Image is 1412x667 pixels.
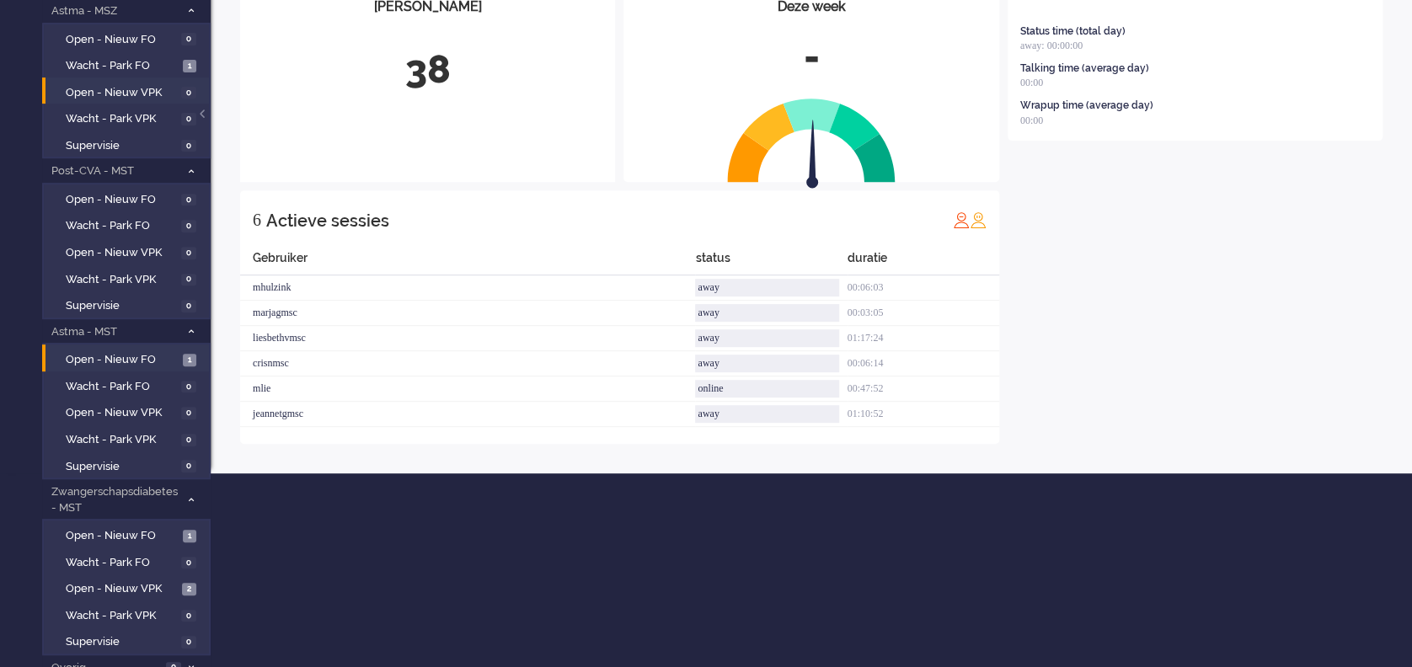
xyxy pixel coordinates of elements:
[66,138,177,154] span: Supervisie
[183,530,196,542] span: 1
[181,87,196,99] span: 0
[253,203,261,237] div: 6
[1020,61,1149,76] div: Talking time (average day)
[66,272,177,288] span: Wacht - Park VPK
[1020,99,1153,113] div: Wrapup time (average day)
[695,355,838,372] div: away
[181,113,196,125] span: 0
[253,42,602,98] div: 38
[66,459,177,475] span: Supervisie
[49,109,209,127] a: Wacht - Park VPK 0
[66,379,177,395] span: Wacht - Park FO
[695,405,838,423] div: away
[66,111,177,127] span: Wacht - Park VPK
[66,634,177,650] span: Supervisie
[49,606,209,624] a: Wacht - Park VPK 0
[49,484,179,515] span: Zwangerschapsdiabetes - MST
[66,581,178,597] span: Open - Nieuw VPK
[181,300,196,312] span: 0
[181,610,196,622] span: 0
[49,403,209,421] a: Open - Nieuw VPK 0
[181,407,196,419] span: 0
[49,296,209,314] a: Supervisie 0
[49,526,209,544] a: Open - Nieuw FO 1
[49,83,209,101] a: Open - Nieuw VPK 0
[695,304,838,322] div: away
[181,140,196,152] span: 0
[66,245,177,261] span: Open - Nieuw VPK
[636,29,986,85] div: -
[183,60,196,72] span: 1
[49,324,179,340] span: Astma - MST
[848,249,999,275] div: duratie
[181,557,196,569] span: 0
[66,192,177,208] span: Open - Nieuw FO
[49,3,179,19] span: Astma - MSZ
[848,402,999,427] div: 01:10:52
[240,326,695,351] div: liesbethvmsc
[240,249,695,275] div: Gebruiker
[181,194,196,206] span: 0
[181,636,196,648] span: 0
[49,456,209,475] a: Supervisie 0
[49,216,209,234] a: Wacht - Park FO 0
[1020,40,1083,51] span: away: 00:00:00
[66,352,179,368] span: Open - Nieuw FO
[848,301,999,326] div: 00:03:05
[695,329,838,347] div: away
[848,351,999,376] div: 00:06:14
[66,608,177,624] span: Wacht - Park VPK
[181,274,196,286] span: 0
[182,583,196,595] span: 2
[240,275,695,301] div: mhulzink
[181,381,196,393] span: 0
[848,376,999,402] div: 00:47:52
[695,279,838,296] div: away
[49,136,209,154] a: Supervisie 0
[49,552,209,571] a: Wacht - Park FO 0
[49,632,209,650] a: Supervisie 0
[49,350,209,368] a: Open - Nieuw FO 1
[181,434,196,446] span: 0
[49,430,209,448] a: Wacht - Park VPK 0
[49,29,209,48] a: Open - Nieuw FO 0
[695,380,838,398] div: online
[848,275,999,301] div: 00:06:03
[49,56,209,74] a: Wacht - Park FO 1
[66,298,177,314] span: Supervisie
[66,218,177,234] span: Wacht - Park FO
[953,211,970,228] img: profile_red.svg
[240,301,695,326] div: marjagmsc
[181,460,196,472] span: 0
[1020,115,1043,126] span: 00:00
[181,220,196,232] span: 0
[183,354,196,366] span: 1
[1020,77,1043,88] span: 00:00
[66,528,179,544] span: Open - Nieuw FO
[181,247,196,259] span: 0
[66,432,177,448] span: Wacht - Park VPK
[240,351,695,376] div: crisnmsc
[49,163,179,179] span: Post-CVA - MST
[1020,24,1126,39] div: Status time (total day)
[49,243,209,261] a: Open - Nieuw VPK 0
[66,58,179,74] span: Wacht - Park FO
[970,211,987,228] img: profile_orange.svg
[776,120,848,192] img: arrow.svg
[66,32,177,48] span: Open - Nieuw FO
[240,402,695,427] div: jeannetgmsc
[848,326,999,351] div: 01:17:24
[66,555,177,571] span: Wacht - Park FO
[240,376,695,402] div: mlie
[181,33,196,45] span: 0
[49,376,209,395] a: Wacht - Park FO 0
[66,405,177,421] span: Open - Nieuw VPK
[695,249,847,275] div: status
[266,204,389,237] div: Actieve sessies
[727,98,896,183] img: semi_circle.svg
[66,85,177,101] span: Open - Nieuw VPK
[49,579,209,597] a: Open - Nieuw VPK 2
[49,269,209,288] a: Wacht - Park VPK 0
[49,189,209,208] a: Open - Nieuw FO 0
